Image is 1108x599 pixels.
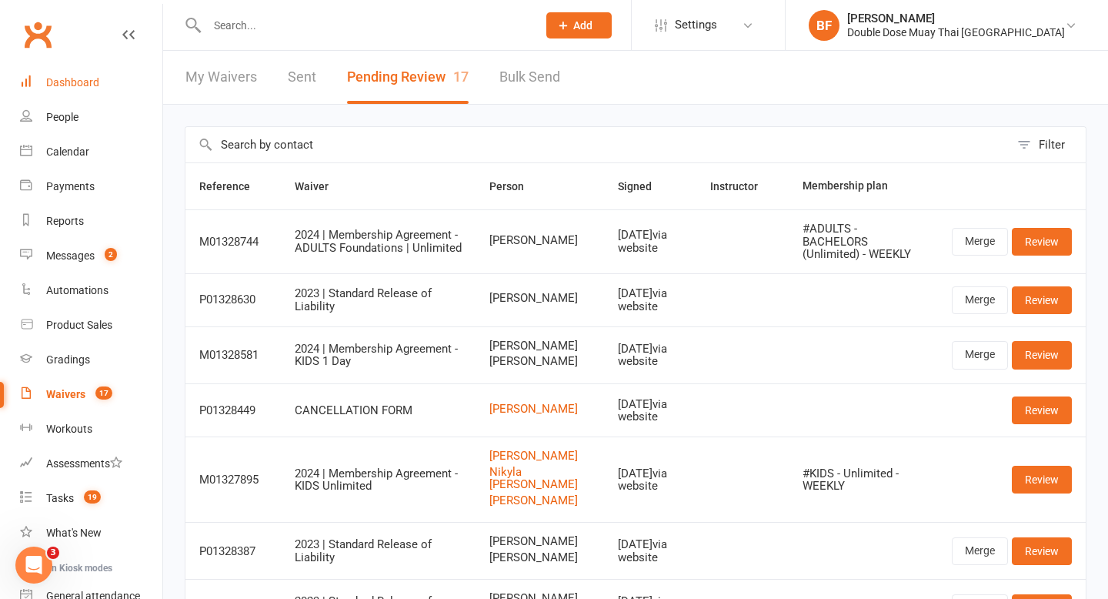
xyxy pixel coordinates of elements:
[46,284,108,296] div: Automations
[199,404,267,417] div: P01328449
[489,535,589,548] span: [PERSON_NAME]
[199,180,267,192] span: Reference
[199,545,267,558] div: P01328387
[20,516,162,550] a: What's New
[1012,228,1072,256] a: Review
[20,100,162,135] a: People
[710,177,775,196] button: Instructor
[295,229,462,254] div: 2024 | Membership Agreement - ADULTS Foundations | Unlimited
[847,25,1065,39] div: Double Dose Muay Thai [GEOGRAPHIC_DATA]
[202,15,526,36] input: Search...
[546,12,612,38] button: Add
[618,398,682,423] div: [DATE] via website
[847,12,1065,25] div: [PERSON_NAME]
[46,146,89,158] div: Calendar
[489,403,589,416] a: [PERSON_NAME]
[295,177,345,196] button: Waiver
[295,404,462,417] div: CANCELLATION FORM
[185,127,1010,162] input: Search by contact
[618,467,682,493] div: [DATE] via website
[199,349,267,362] div: M01328581
[46,423,92,435] div: Workouts
[618,343,682,368] div: [DATE] via website
[809,10,839,41] div: BF
[20,412,162,447] a: Workouts
[1012,397,1072,424] a: Review
[20,447,162,481] a: Assessments
[573,19,592,32] span: Add
[199,293,267,306] div: P01328630
[46,180,95,192] div: Payments
[489,340,589,353] span: [PERSON_NAME]
[46,457,122,470] div: Assessments
[1039,136,1065,154] div: Filter
[46,527,102,539] div: What's New
[295,538,462,564] div: 2023 | Standard Release of Liability
[952,286,1008,314] a: Merge
[295,467,462,493] div: 2024 | Membership Agreement - KIDS Unlimited
[1012,537,1072,565] a: Review
[1012,341,1072,369] a: Review
[489,494,589,507] a: [PERSON_NAME]
[47,547,59,559] span: 3
[489,355,589,368] span: [PERSON_NAME]
[46,319,112,331] div: Product Sales
[489,450,589,463] a: [PERSON_NAME]
[789,163,938,209] th: Membership plan
[15,547,52,584] iframe: Intercom live chat
[199,236,267,249] div: M01328744
[288,51,316,104] a: Sent
[489,180,541,192] span: Person
[489,234,589,247] span: [PERSON_NAME]
[295,287,462,313] div: 2023 | Standard Release of Liability
[20,135,162,169] a: Calendar
[489,551,589,564] span: [PERSON_NAME]
[295,343,462,368] div: 2024 | Membership Agreement - KIDS 1 Day
[20,169,162,204] a: Payments
[46,492,74,504] div: Tasks
[20,204,162,239] a: Reports
[18,15,57,54] a: Clubworx
[20,308,162,343] a: Product Sales
[489,177,541,196] button: Person
[46,215,84,227] div: Reports
[618,287,682,313] div: [DATE] via website
[489,466,589,491] a: Nikyla [PERSON_NAME]
[952,341,1008,369] a: Merge
[95,387,112,400] span: 17
[489,292,589,305] span: [PERSON_NAME]
[618,229,682,254] div: [DATE] via website
[20,273,162,308] a: Automations
[20,239,162,273] a: Messages 2
[803,223,924,261] div: #ADULTS - BACHELORS (Unlimited) - WEEKLY
[185,51,257,104] a: My Waivers
[199,177,267,196] button: Reference
[295,180,345,192] span: Waiver
[618,177,669,196] button: Signed
[84,490,101,504] span: 19
[199,474,267,487] div: M01327895
[952,537,1008,565] a: Merge
[710,180,775,192] span: Instructor
[20,343,162,377] a: Gradings
[347,51,469,104] button: Pending Review17
[675,8,717,42] span: Settings
[1010,127,1086,162] button: Filter
[618,538,682,564] div: [DATE] via website
[46,249,95,262] div: Messages
[803,467,924,493] div: #KIDS - Unlimited - WEEKLY
[46,76,99,89] div: Dashboard
[105,248,117,261] span: 2
[499,51,560,104] a: Bulk Send
[20,377,162,412] a: Waivers 17
[952,228,1008,256] a: Merge
[453,69,469,85] span: 17
[46,353,90,366] div: Gradings
[618,180,669,192] span: Signed
[20,481,162,516] a: Tasks 19
[20,65,162,100] a: Dashboard
[1012,286,1072,314] a: Review
[46,388,85,400] div: Waivers
[1012,466,1072,494] a: Review
[46,111,78,123] div: People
